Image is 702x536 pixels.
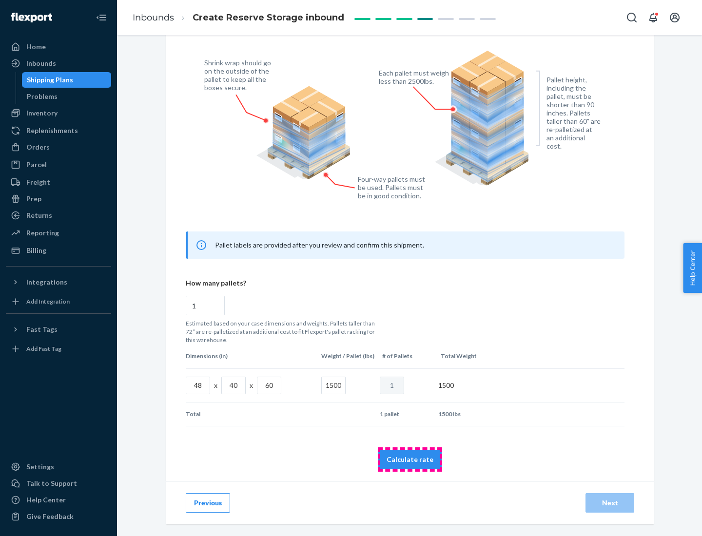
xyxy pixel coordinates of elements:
div: Fast Tags [26,325,58,334]
td: 1 pallet [376,402,434,426]
div: Inventory [26,108,58,118]
div: Home [26,42,46,52]
button: Open notifications [643,8,663,27]
a: Add Integration [6,294,111,309]
a: Inventory [6,105,111,121]
div: Reporting [26,228,59,238]
div: Parcel [26,160,47,170]
figcaption: Shrink wrap should go on the outside of the pallet to keep all the boxes secure. [204,58,277,92]
a: Parcel [6,157,111,172]
img: Flexport logo [11,13,52,22]
div: Talk to Support [26,479,77,488]
button: Fast Tags [6,322,111,337]
button: Open account menu [665,8,684,27]
button: Integrations [6,274,111,290]
div: Help Center [26,495,66,505]
a: Shipping Plans [22,72,112,88]
div: Next [594,498,626,508]
div: Prep [26,194,41,204]
div: Returns [26,211,52,220]
a: Inbounds [133,12,174,23]
div: Orders [26,142,50,152]
button: Give Feedback [6,509,111,524]
a: Reporting [6,225,111,241]
td: Total [186,402,317,426]
span: Pallet labels are provided after you review and confirm this shipment. [215,241,424,249]
figcaption: Four-way pallets must be used. Pallets must be in good condition. [358,175,426,200]
p: Estimated based on your case dimensions and weights. Pallets taller than 72” are re-palletized at... [186,319,381,344]
div: Replenishments [26,126,78,135]
button: Help Center [683,243,702,293]
a: Add Fast Tag [6,341,111,357]
div: Integrations [26,277,67,287]
figcaption: Each pallet must weigh less than 2500lbs. [379,69,451,85]
a: Inbounds [6,56,111,71]
div: Freight [26,177,50,187]
div: Billing [26,246,46,255]
p: x [214,381,217,390]
a: Billing [6,243,111,258]
button: Close Navigation [92,8,111,27]
div: Settings [26,462,54,472]
th: Total Weight [437,344,495,368]
a: Talk to Support [6,476,111,491]
div: Inbounds [26,58,56,68]
td: 1500 lbs [434,402,493,426]
a: Settings [6,459,111,475]
a: Help Center [6,492,111,508]
ol: breadcrumbs [125,3,352,32]
button: Previous [186,493,230,513]
a: Replenishments [6,123,111,138]
p: x [250,381,253,390]
div: Problems [27,92,58,101]
div: Give Feedback [26,512,74,521]
th: Weight / Pallet (lbs) [317,344,378,368]
a: Home [6,39,111,55]
span: Create Reserve Storage inbound [193,12,344,23]
div: Shipping Plans [27,75,73,85]
a: Freight [6,174,111,190]
p: How many pallets? [186,278,624,288]
th: # of Pallets [378,344,437,368]
div: Add Fast Tag [26,345,61,353]
a: Problems [22,89,112,104]
figcaption: Pallet height, including the pallet, must be shorter than 90 inches. Pallets taller than 60" are ... [546,76,601,150]
a: Returns [6,208,111,223]
span: 1500 [438,381,454,389]
th: Dimensions (in) [186,344,317,368]
button: Next [585,493,634,513]
button: Calculate rate [378,450,442,469]
div: Add Integration [26,297,70,306]
a: Orders [6,139,111,155]
button: Open Search Box [622,8,642,27]
a: Prep [6,191,111,207]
